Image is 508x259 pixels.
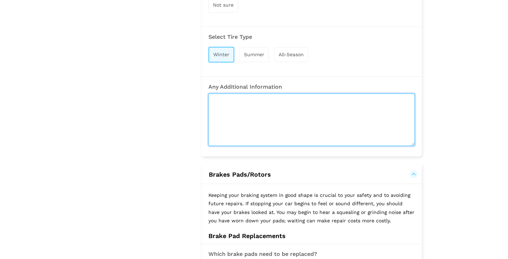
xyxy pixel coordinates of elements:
[244,52,264,57] span: Summer
[208,251,415,257] h3: Which brake pads need to be replaced?
[279,52,304,57] span: All-Season
[213,2,234,8] span: Not sure
[201,184,422,232] p: Keeping your braking system in good shape is crucial to your safety and to avoiding future repair...
[201,232,422,240] h4: Brake Pad Replacements
[208,170,415,179] button: Brakes Pads/Rotors
[208,34,415,40] h3: Select Tire Type
[208,84,415,90] h3: Any Additional Information
[213,52,229,57] span: Winter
